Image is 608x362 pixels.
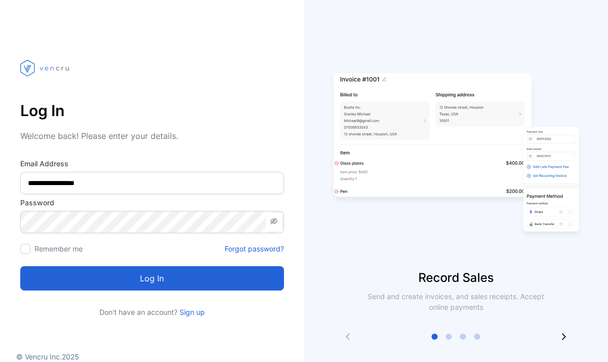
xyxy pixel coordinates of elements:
label: Remember me [34,244,83,253]
p: Welcome back! Please enter your details. [20,130,284,142]
a: Forgot password? [225,243,284,254]
p: Log In [20,98,284,123]
p: Send and create invoices, and sales receipts. Accept online payments [359,291,553,312]
p: Don't have an account? [20,307,284,317]
label: Email Address [20,158,284,169]
img: vencru logo [20,41,71,95]
label: Password [20,197,284,208]
a: Sign up [177,308,205,316]
img: slider image [329,41,583,269]
button: Log in [20,266,284,291]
